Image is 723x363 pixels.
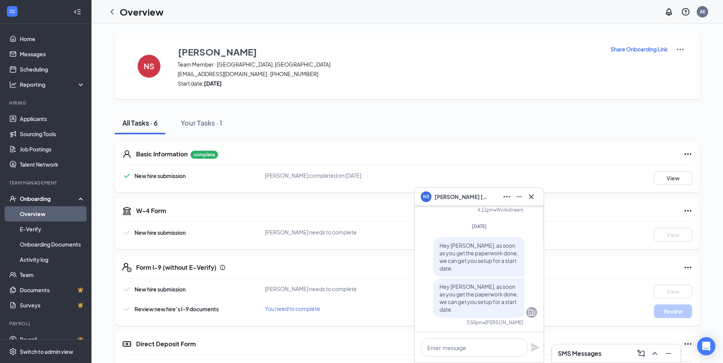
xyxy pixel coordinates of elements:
[9,348,17,355] svg: Settings
[515,192,524,201] svg: Minimize
[20,195,79,202] div: Onboarding
[20,267,85,282] a: Team
[265,305,320,312] span: You need to complete
[178,80,601,87] span: Start date:
[558,349,601,358] h3: SMS Messages
[191,151,218,159] p: complete
[122,339,131,349] svg: DirectDepositIcon
[20,206,85,221] a: Overview
[122,228,131,237] svg: Checkmark
[122,304,131,314] svg: Checkmark
[8,8,16,15] svg: WorkstreamLogo
[136,150,188,158] h5: Basic Information
[467,319,483,326] div: 3:50pm
[135,306,219,312] span: Review new hire’s I-9 documents
[676,45,685,54] img: More Actions
[74,8,81,16] svg: Collapse
[501,191,513,203] button: Ellipses
[265,172,361,179] span: [PERSON_NAME] completed on [DATE]
[527,308,536,317] svg: Company
[178,45,257,58] h3: [PERSON_NAME]
[20,348,73,355] div: Switch to admin view
[650,349,659,358] svg: ChevronUp
[178,61,601,68] span: Team Member · [GEOGRAPHIC_DATA], [GEOGRAPHIC_DATA]
[434,193,488,201] span: [PERSON_NAME] [PERSON_NAME]
[683,263,693,272] svg: Ellipses
[683,206,693,215] svg: Ellipses
[700,8,705,15] div: AE
[20,142,85,157] a: Job Postings
[122,263,131,272] svg: FormI9EVerifyIcon
[683,150,693,159] svg: Ellipses
[122,150,131,159] svg: User
[20,111,85,126] a: Applicants
[654,228,692,242] button: View
[20,252,85,267] a: Activity log
[439,283,518,313] span: Hey [PERSON_NAME], as soon as you get the paperwork done, we can get you setup for a start date.
[136,207,166,215] h5: W-4 Form
[654,285,692,298] button: View
[439,242,518,272] span: Hey [PERSON_NAME], as soon as you get the paperwork done, we can get you setup for a start date.
[178,45,601,59] button: [PERSON_NAME]
[135,286,186,293] span: New hire submission
[20,157,85,172] a: Talent Network
[136,340,196,348] h5: Direct Deposit Form
[662,347,675,360] button: Minimize
[654,304,692,318] button: Review
[610,45,668,53] button: Share Onboarding Link
[9,81,17,88] svg: Analysis
[107,7,117,16] svg: ChevronLeft
[664,7,673,16] svg: Notifications
[20,221,85,237] a: E-Verify
[122,206,131,215] svg: TaxGovernmentIcon
[20,31,85,46] a: Home
[120,5,164,18] h1: Overview
[265,285,357,292] span: [PERSON_NAME] needs to complete
[502,192,511,201] svg: Ellipses
[20,298,85,313] a: SurveysCrown
[9,195,17,202] svg: UserCheck
[20,62,85,77] a: Scheduling
[513,191,525,203] button: Minimize
[122,285,131,294] svg: Checkmark
[20,237,85,252] a: Onboarding Documents
[122,118,158,127] div: All Tasks · 6
[525,191,537,203] button: Cross
[483,319,523,326] span: • [PERSON_NAME]
[136,263,216,272] h5: Form I-9 (without E-Verify)
[654,171,692,185] button: View
[178,70,601,78] span: [EMAIL_ADDRESS][DOMAIN_NAME] · [PHONE_NUMBER]
[9,100,83,106] div: Hiring
[9,180,83,186] div: Team Management
[122,171,131,180] svg: Checkmark
[664,349,673,358] svg: Minimize
[265,229,357,236] span: [PERSON_NAME] needs to complete
[135,229,186,236] span: New hire submission
[144,64,154,69] h4: NS
[130,45,168,87] button: NS
[20,81,85,88] div: Reporting
[681,7,690,16] svg: QuestionInfo
[20,332,85,347] a: PayrollCrown
[635,347,647,360] button: ComposeMessage
[494,207,523,213] span: • Workstream
[527,192,536,201] svg: Cross
[611,45,668,53] p: Share Onboarding Link
[697,337,715,355] div: Open Intercom Messenger
[9,320,83,327] div: Payroll
[636,349,646,358] svg: ComposeMessage
[472,223,487,229] span: [DATE]
[181,118,222,127] div: Your Tasks · 1
[220,264,226,271] svg: Info
[204,80,222,87] strong: [DATE]
[20,46,85,62] a: Messages
[649,347,661,360] button: ChevronUp
[20,282,85,298] a: DocumentsCrown
[683,339,693,349] svg: Ellipses
[478,207,494,213] div: 4:11pm
[20,126,85,142] a: Sourcing Tools
[531,343,540,352] svg: Plane
[135,172,186,179] span: New hire submission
